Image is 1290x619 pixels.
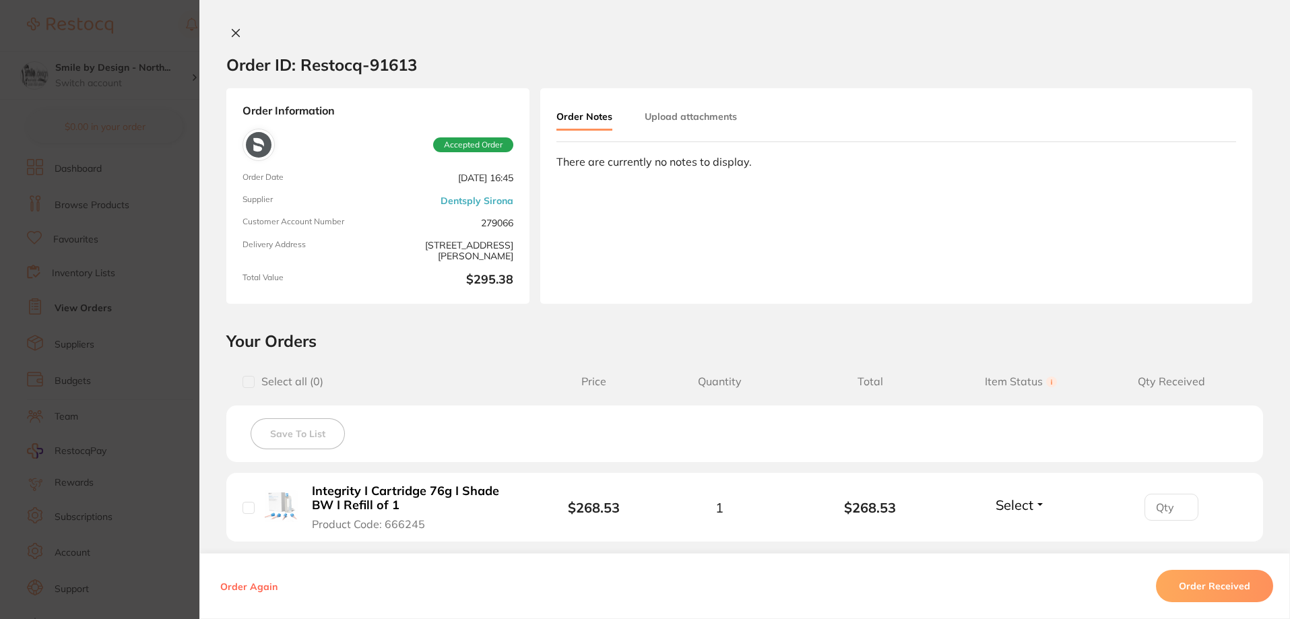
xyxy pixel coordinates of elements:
[243,104,513,118] strong: Order Information
[433,137,513,152] span: Accepted Order
[251,418,345,449] button: Save To List
[556,156,1236,168] div: There are currently no notes to display.
[243,240,373,262] span: Delivery Address
[255,375,323,388] span: Select all ( 0 )
[383,240,513,262] span: [STREET_ADDRESS][PERSON_NAME]
[1096,375,1247,388] span: Qty Received
[992,496,1050,513] button: Select
[243,195,373,206] span: Supplier
[568,499,620,516] b: $268.53
[544,375,644,388] span: Price
[645,104,737,129] button: Upload attachments
[644,375,795,388] span: Quantity
[308,484,524,531] button: Integrity I Cartridge 76g I Shade BW I Refill of 1 Product Code: 666245
[226,331,1263,351] h2: Your Orders
[216,580,282,592] button: Order Again
[312,484,520,512] b: Integrity I Cartridge 76g I Shade BW I Refill of 1
[243,217,373,228] span: Customer Account Number
[226,55,417,75] h2: Order ID: Restocq- 91613
[243,172,373,184] span: Order Date
[383,273,513,288] b: $295.38
[243,273,373,288] span: Total Value
[946,375,1097,388] span: Item Status
[1156,570,1273,602] button: Order Received
[441,195,513,206] a: Dentsply Sirona
[312,518,425,530] span: Product Code: 666245
[1144,494,1198,521] input: Qty
[795,375,946,388] span: Total
[715,500,723,515] span: 1
[246,132,271,158] img: Dentsply Sirona
[996,496,1033,513] span: Select
[383,217,513,228] span: 279066
[795,500,946,515] b: $268.53
[265,490,298,523] img: Integrity I Cartridge 76g I Shade BW I Refill of 1
[383,172,513,184] span: [DATE] 16:45
[556,104,612,131] button: Order Notes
